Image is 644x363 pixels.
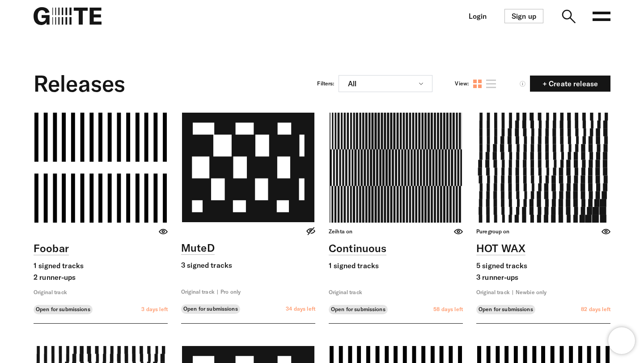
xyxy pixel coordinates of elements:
a: Foobar [34,241,69,255]
a: HOT WAX [476,241,525,255]
a: Continuous [329,241,386,255]
a: Login [469,13,487,20]
div: View: [455,80,469,87]
a: Sign up [504,9,543,23]
div: Filters: [317,80,334,87]
div: Releases [34,68,125,99]
img: G=TE [34,7,102,25]
a: + Create release [530,76,610,92]
iframe: Brevo live chat [608,327,635,354]
button: All [339,75,432,92]
span: + Create release [535,80,605,87]
a: MuteD [181,241,215,255]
